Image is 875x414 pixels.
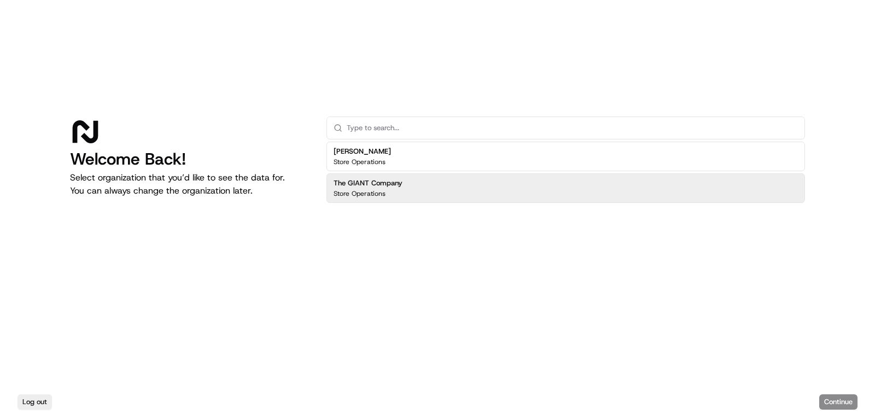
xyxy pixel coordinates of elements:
[17,394,52,410] button: Log out
[334,158,386,166] p: Store Operations
[334,189,386,198] p: Store Operations
[347,117,798,139] input: Type to search...
[326,139,805,205] div: Suggestions
[334,147,391,156] h2: [PERSON_NAME]
[334,178,402,188] h2: The GIANT Company
[70,171,309,197] p: Select organization that you’d like to see the data for. You can always change the organization l...
[70,149,309,169] h1: Welcome Back!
